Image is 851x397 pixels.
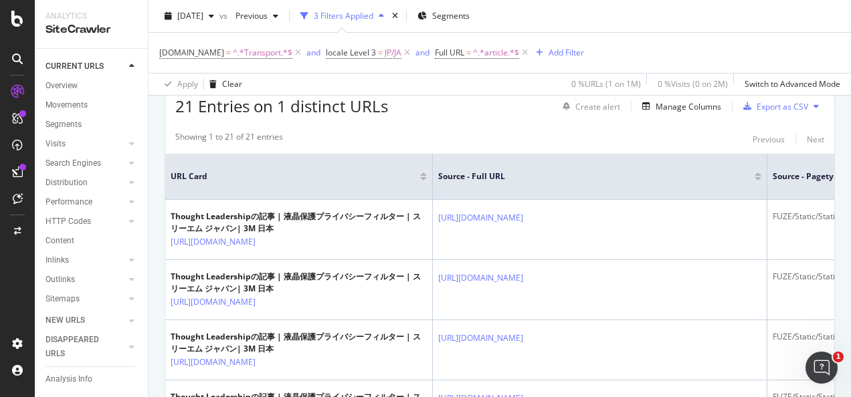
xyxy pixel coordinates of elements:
[171,356,256,369] a: [URL][DOMAIN_NAME]
[435,47,464,58] span: Full URL
[45,59,104,74] div: CURRENT URLS
[807,131,824,147] button: Next
[531,45,584,61] button: Add Filter
[45,156,125,170] a: Search Engines
[637,98,721,114] button: Manage Columns
[45,333,125,361] a: DISAPPEARED URLS
[45,234,74,248] div: Content
[738,96,808,117] button: Export as CSV
[549,47,584,58] div: Add Filter
[412,5,475,27] button: Segments
[45,79,138,93] a: Overview
[45,118,82,132] div: Segments
[295,5,389,27] button: 3 Filters Applied
[378,47,383,58] span: =
[306,47,320,58] div: and
[658,78,728,90] div: 0 % Visits ( 0 on 2M )
[314,10,373,21] div: 3 Filters Applied
[45,313,85,327] div: NEW URLS
[226,47,231,58] span: =
[177,10,203,21] span: 2025 Aug. 31st
[45,253,69,267] div: Inlinks
[438,211,523,225] a: [URL][DOMAIN_NAME]
[45,372,138,386] a: Analysis Info
[171,211,427,235] div: Thought Leadershipの記事 | 液晶保護プライバシーフィルター | スリーエム ジャパン| 3M 日本
[45,98,88,112] div: Movements
[326,47,376,58] span: locale Level 3
[557,96,620,117] button: Create alert
[389,9,401,23] div: times
[222,78,242,90] div: Clear
[753,131,785,147] button: Previous
[575,101,620,112] div: Create alert
[175,95,388,117] span: 21 Entries on 1 distinct URLs
[745,78,840,90] div: Switch to Advanced Mode
[438,170,735,182] span: Source - Full URL
[45,253,125,267] a: Inlinks
[171,331,427,355] div: Thought Leadershipの記事 | 液晶保護プライバシーフィルター | スリーエム ジャパン| 3M 日本
[45,11,137,22] div: Analytics
[415,46,430,59] button: and
[807,134,824,145] div: Next
[45,137,66,151] div: Visits
[159,5,219,27] button: [DATE]
[306,46,320,59] button: and
[45,98,138,112] a: Movements
[432,10,470,21] span: Segments
[219,10,230,21] span: vs
[45,292,125,306] a: Sitemaps
[45,195,125,209] a: Performance
[45,215,91,229] div: HTTP Codes
[45,22,137,37] div: SiteCrawler
[171,295,256,309] a: [URL][DOMAIN_NAME]
[177,78,198,90] div: Apply
[45,195,92,209] div: Performance
[230,5,284,27] button: Previous
[45,79,78,93] div: Overview
[45,333,113,361] div: DISAPPEARED URLS
[175,131,283,147] div: Showing 1 to 21 of 21 entries
[45,176,125,190] a: Distribution
[230,10,268,21] span: Previous
[473,43,519,62] span: ^.*article.*$
[45,273,75,287] div: Outlinks
[45,372,92,386] div: Analysis Info
[233,43,292,62] span: ^.*Transport.*$
[171,271,427,295] div: Thought Leadershipの記事 | 液晶保護プライバシーフィルター | スリーエム ジャパン| 3M 日本
[159,47,224,58] span: [DOMAIN_NAME]
[204,74,242,95] button: Clear
[385,43,401,62] span: JP/JA
[466,47,471,58] span: =
[45,176,88,190] div: Distribution
[45,292,80,306] div: Sitemaps
[45,234,138,248] a: Content
[753,134,785,145] div: Previous
[171,170,417,182] span: URL Card
[159,74,198,95] button: Apply
[45,313,125,327] a: NEW URLS
[739,74,840,95] button: Switch to Advanced Mode
[438,332,523,345] a: [URL][DOMAIN_NAME]
[438,271,523,285] a: [URL][DOMAIN_NAME]
[806,352,838,384] iframe: Intercom live chat
[415,47,430,58] div: and
[171,235,256,249] a: [URL][DOMAIN_NAME]
[45,118,138,132] a: Segments
[45,137,125,151] a: Visits
[45,215,125,229] a: HTTP Codes
[45,156,101,170] div: Search Engines
[656,101,721,112] div: Manage Columns
[571,78,641,90] div: 0 % URLs ( 1 on 1M )
[45,273,125,287] a: Outlinks
[757,101,808,112] div: Export as CSV
[833,352,844,362] span: 1
[45,59,125,74] a: CURRENT URLS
